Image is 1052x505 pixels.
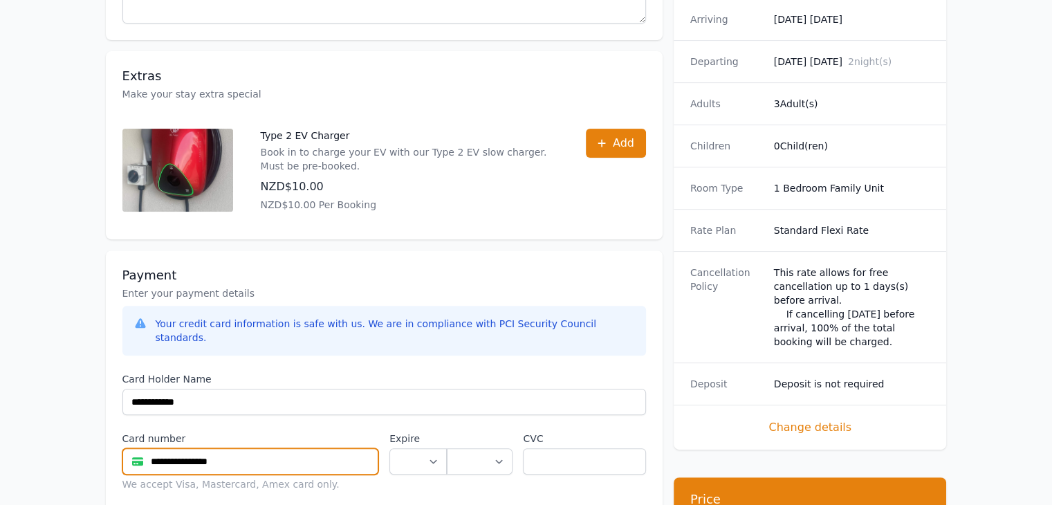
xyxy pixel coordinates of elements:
dd: [DATE] [DATE] [774,55,930,68]
dt: Arriving [690,12,763,26]
label: Card Holder Name [122,372,646,386]
p: Book in to charge your EV with our Type 2 EV slow charger. Must be pre-booked. [261,145,558,173]
dt: Cancellation Policy [690,266,763,349]
dd: 1 Bedroom Family Unit [774,181,930,195]
p: NZD$10.00 Per Booking [261,198,558,212]
span: 2 night(s) [848,56,892,67]
p: Enter your payment details [122,286,646,300]
dd: Standard Flexi Rate [774,223,930,237]
dd: Deposit is not required [774,377,930,391]
h3: Payment [122,267,646,284]
dd: [DATE] [DATE] [774,12,930,26]
dt: Adults [690,97,763,111]
div: This rate allows for free cancellation up to 1 days(s) before arrival. If cancelling [DATE] befor... [774,266,930,349]
dd: 0 Child(ren) [774,139,930,153]
label: Card number [122,432,379,446]
label: CVC [523,432,645,446]
span: Add [613,135,634,151]
dt: Deposit [690,377,763,391]
div: Your credit card information is safe with us. We are in compliance with PCI Security Council stan... [156,317,635,345]
label: Expire [389,432,447,446]
p: NZD$10.00 [261,178,558,195]
button: Add [586,129,646,158]
dt: Room Type [690,181,763,195]
p: Make your stay extra special [122,87,646,101]
dd: 3 Adult(s) [774,97,930,111]
img: Type 2 EV Charger [122,129,233,212]
dt: Rate Plan [690,223,763,237]
label: . [447,432,512,446]
dt: Children [690,139,763,153]
span: Change details [690,419,930,436]
dt: Departing [690,55,763,68]
div: We accept Visa, Mastercard, Amex card only. [122,477,379,491]
h3: Extras [122,68,646,84]
p: Type 2 EV Charger [261,129,558,143]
